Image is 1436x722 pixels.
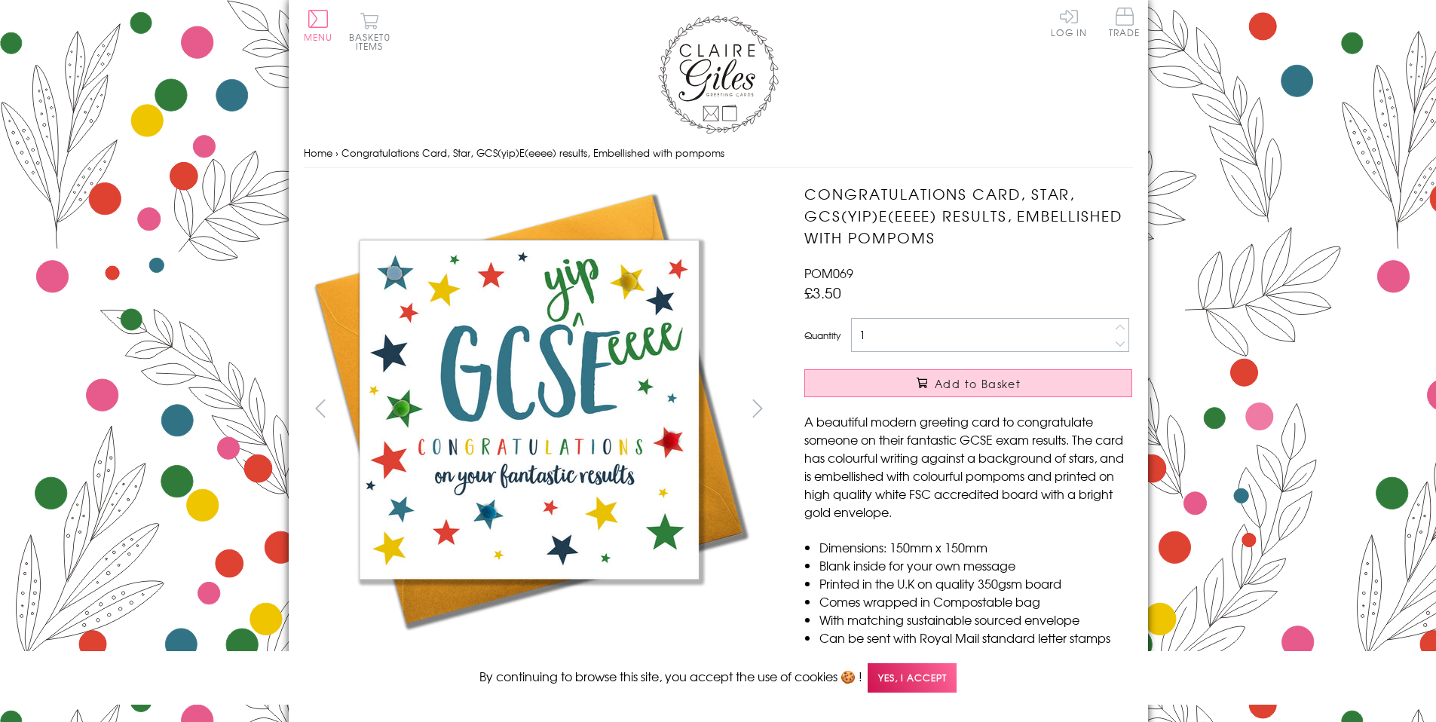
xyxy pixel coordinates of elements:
[304,30,333,44] span: Menu
[819,574,1132,592] li: Printed in the U.K on quality 350gsm board
[774,183,1226,594] img: Congratulations Card, Star, GCS(yip)E(eeee) results, Embellished with pompoms
[804,412,1132,521] p: A beautiful modern greeting card to congratulate someone on their fantastic GCSE exam results. Th...
[304,391,338,425] button: prev
[819,556,1132,574] li: Blank inside for your own message
[303,183,755,635] img: Congratulations Card, Star, GCS(yip)E(eeee) results, Embellished with pompoms
[740,391,774,425] button: next
[341,145,724,160] span: Congratulations Card, Star, GCS(yip)E(eeee) results, Embellished with pompoms
[335,145,338,160] span: ›
[935,376,1021,391] span: Add to Basket
[804,329,840,342] label: Quantity
[1051,8,1087,37] a: Log In
[349,12,390,50] button: Basket0 items
[304,138,1133,169] nav: breadcrumbs
[804,369,1132,397] button: Add to Basket
[804,282,841,303] span: £3.50
[658,15,779,134] img: Claire Giles Greetings Cards
[804,264,853,282] span: POM069
[819,629,1132,647] li: Can be sent with Royal Mail standard letter stamps
[819,610,1132,629] li: With matching sustainable sourced envelope
[304,145,332,160] a: Home
[804,183,1132,248] h1: Congratulations Card, Star, GCS(yip)E(eeee) results, Embellished with pompoms
[868,663,957,693] span: Yes, I accept
[1109,8,1141,40] a: Trade
[1109,8,1141,37] span: Trade
[819,538,1132,556] li: Dimensions: 150mm x 150mm
[356,30,390,53] span: 0 items
[819,592,1132,610] li: Comes wrapped in Compostable bag
[304,10,333,41] button: Menu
